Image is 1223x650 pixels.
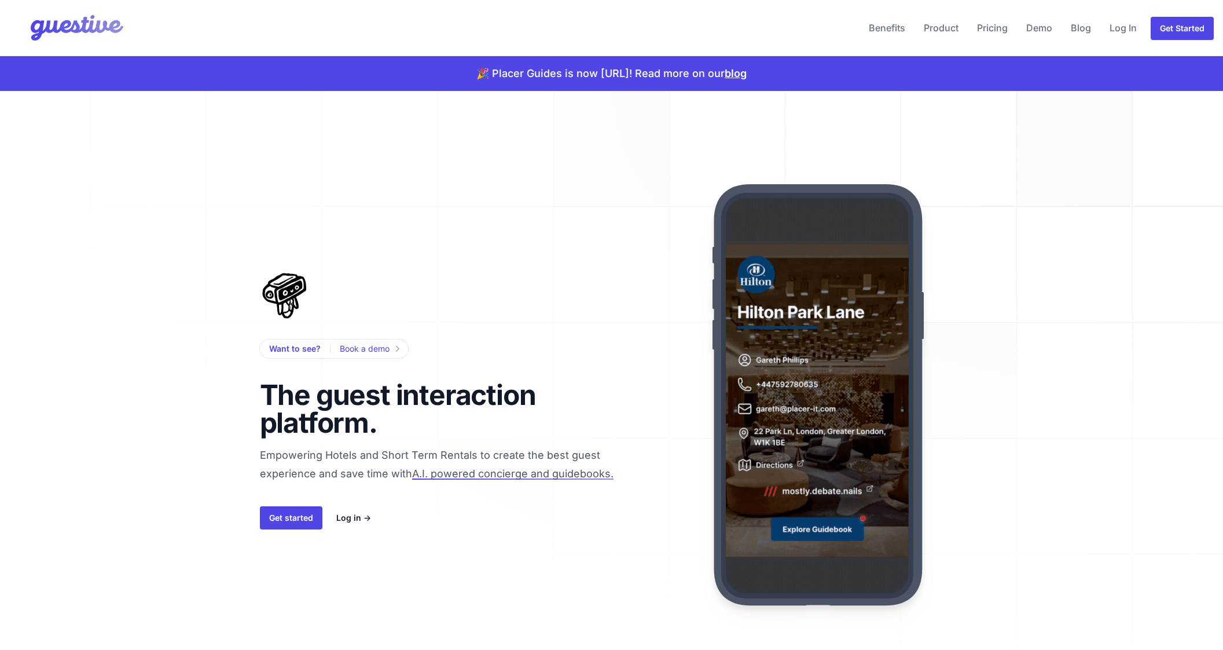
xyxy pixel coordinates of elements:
[972,14,1012,42] a: Pricing
[864,14,910,42] a: Benefits
[1066,14,1096,42] a: Blog
[1022,14,1057,42] a: Demo
[476,65,747,82] p: 🎉 Placer Guides is now [URL]! Read more on our
[919,14,963,42] a: Product
[340,342,399,356] a: Book a demo
[260,506,322,530] a: Get started
[725,67,747,79] a: blog
[9,5,126,51] img: Your Company
[1151,17,1214,40] a: Get Started
[1105,14,1141,42] a: Log In
[260,381,556,437] h1: The guest interaction platform.
[412,468,614,480] span: A.I. powered concierge and guidebooks.
[260,449,649,530] span: Empowering Hotels and Short Term Rentals to create the best guest experience and save time with
[336,511,371,525] a: Log in →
